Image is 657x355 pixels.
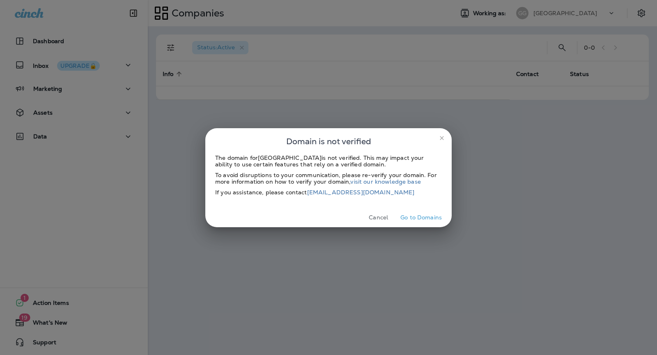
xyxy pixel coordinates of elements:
[215,172,442,185] div: To avoid disruptions to your communication, please re-verify your domain. For more information on...
[397,211,445,224] button: Go to Domains
[215,154,442,168] div: The domain for [GEOGRAPHIC_DATA] is not verified. This may impact your ability to use certain fea...
[215,189,442,196] div: If you assistance, please contact
[286,135,371,148] span: Domain is not verified
[435,131,448,145] button: close
[363,211,394,224] button: Cancel
[350,178,420,185] a: visit our knowledge base
[307,189,415,196] a: [EMAIL_ADDRESS][DOMAIN_NAME]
